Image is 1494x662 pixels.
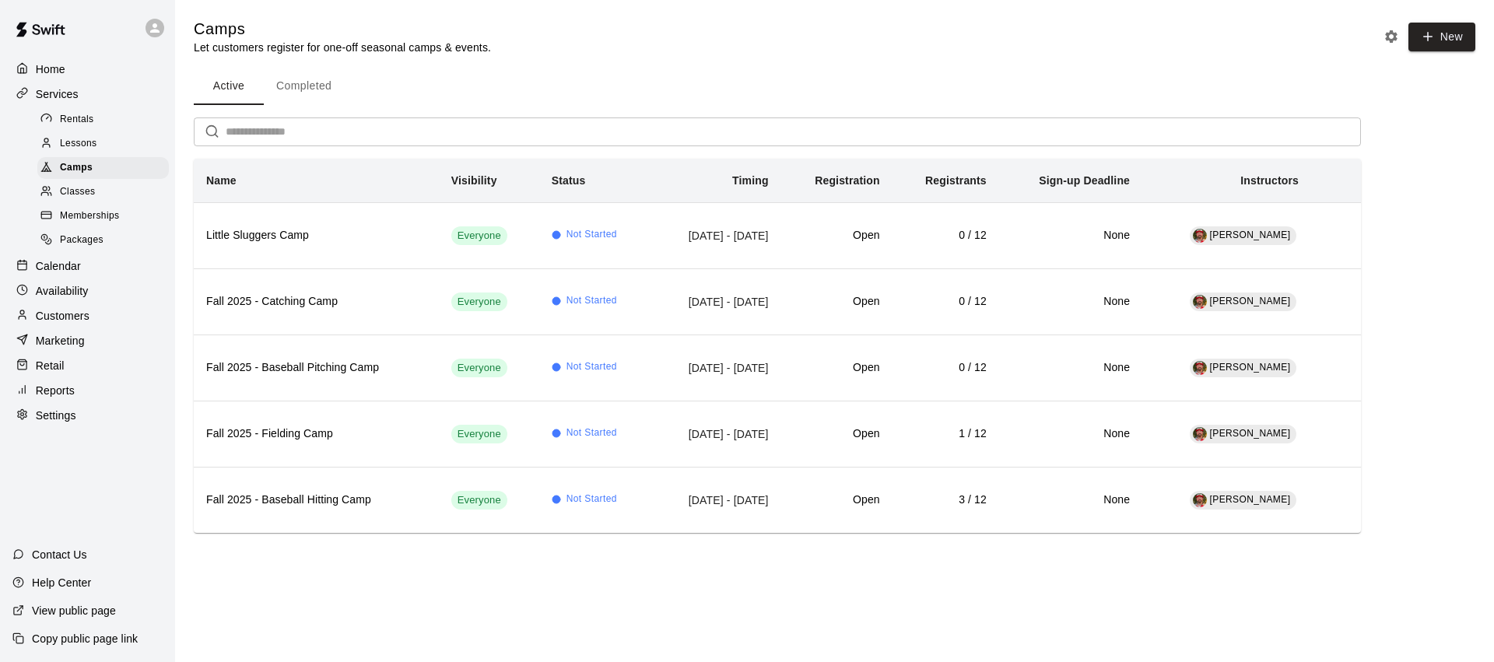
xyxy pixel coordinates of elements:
[451,174,497,187] b: Visibility
[12,379,163,402] a: Reports
[1193,229,1207,243] img: Bryan Farrington
[37,181,169,203] div: Classes
[60,160,93,176] span: Camps
[37,109,169,131] div: Rentals
[552,174,586,187] b: Status
[651,335,781,401] td: [DATE] - [DATE]
[451,359,507,377] div: This service is visible to all of your customers
[451,229,507,243] span: Everyone
[451,295,507,310] span: Everyone
[566,359,617,375] span: Not Started
[651,268,781,335] td: [DATE] - [DATE]
[37,157,169,179] div: Camps
[12,404,163,427] a: Settings
[451,491,507,510] div: This service is visible to all of your customers
[206,492,426,509] h6: Fall 2025 - Baseball Hitting Camp
[451,226,507,245] div: This service is visible to all of your customers
[651,467,781,533] td: [DATE] - [DATE]
[1012,426,1130,443] h6: None
[206,426,426,443] h6: Fall 2025 - Fielding Camp
[566,293,617,309] span: Not Started
[37,229,169,251] div: Packages
[451,427,507,442] span: Everyone
[60,184,95,200] span: Classes
[32,547,87,562] p: Contact Us
[36,258,81,274] p: Calendar
[36,61,65,77] p: Home
[60,208,119,224] span: Memberships
[1193,295,1207,309] img: Bryan Farrington
[32,575,91,590] p: Help Center
[451,361,507,376] span: Everyone
[794,359,880,377] h6: Open
[12,58,163,81] a: Home
[37,229,175,253] a: Packages
[194,159,1361,533] table: simple table
[794,492,880,509] h6: Open
[451,292,507,311] div: This service is visible to all of your customers
[60,136,97,152] span: Lessons
[1193,427,1207,441] img: Bryan Farrington
[12,329,163,352] a: Marketing
[732,174,769,187] b: Timing
[206,174,237,187] b: Name
[1193,361,1207,375] img: Bryan Farrington
[651,202,781,268] td: [DATE] - [DATE]
[1193,493,1207,507] img: Bryan Farrington
[905,492,987,509] h6: 3 / 12
[1210,494,1291,505] span: [PERSON_NAME]
[1408,23,1475,51] button: New
[36,408,76,423] p: Settings
[1012,227,1130,244] h6: None
[1240,174,1299,187] b: Instructors
[1210,428,1291,439] span: [PERSON_NAME]
[1039,174,1130,187] b: Sign-up Deadline
[60,112,94,128] span: Rentals
[12,82,163,106] a: Services
[794,227,880,244] h6: Open
[206,227,426,244] h6: Little Sluggers Camp
[815,174,879,187] b: Registration
[905,426,987,443] h6: 1 / 12
[37,133,169,155] div: Lessons
[1012,293,1130,310] h6: None
[566,227,617,243] span: Not Started
[206,359,426,377] h6: Fall 2025 - Baseball Pitching Camp
[194,68,264,105] button: Active
[37,131,175,156] a: Lessons
[1012,492,1130,509] h6: None
[206,293,426,310] h6: Fall 2025 - Catching Camp
[925,174,987,187] b: Registrants
[36,333,85,349] p: Marketing
[12,279,163,303] a: Availability
[794,293,880,310] h6: Open
[1210,296,1291,306] span: [PERSON_NAME]
[60,233,103,248] span: Packages
[905,359,987,377] h6: 0 / 12
[905,293,987,310] h6: 0 / 12
[566,426,617,441] span: Not Started
[32,631,138,646] p: Copy public page link
[905,227,987,244] h6: 0 / 12
[36,383,75,398] p: Reports
[1012,359,1130,377] h6: None
[451,425,507,443] div: This service is visible to all of your customers
[12,304,163,327] a: Customers
[12,354,163,377] a: Retail
[37,107,175,131] a: Rentals
[1403,30,1475,43] a: New
[12,254,163,278] a: Calendar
